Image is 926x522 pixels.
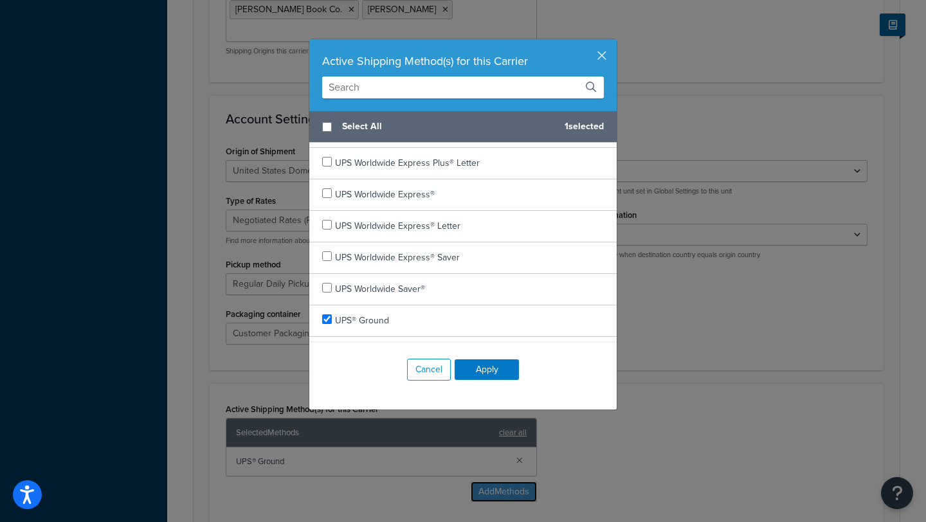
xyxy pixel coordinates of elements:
div: 1 selected [309,111,617,143]
span: Select All [342,118,554,136]
button: Apply [455,359,519,380]
div: Active Shipping Method(s) for this Carrier [322,52,604,70]
span: UPS Worldwide Express® Saver [335,251,460,264]
span: UPS Worldwide Express® [335,188,435,201]
span: UPS Worldwide Express® Letter [335,219,460,233]
span: UPS® Ground [335,314,389,327]
span: UPS Worldwide Express Plus® Letter [335,156,480,170]
span: UPS Worldwide Saver® [335,282,425,296]
button: Cancel [407,359,451,381]
input: Search [322,76,604,98]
